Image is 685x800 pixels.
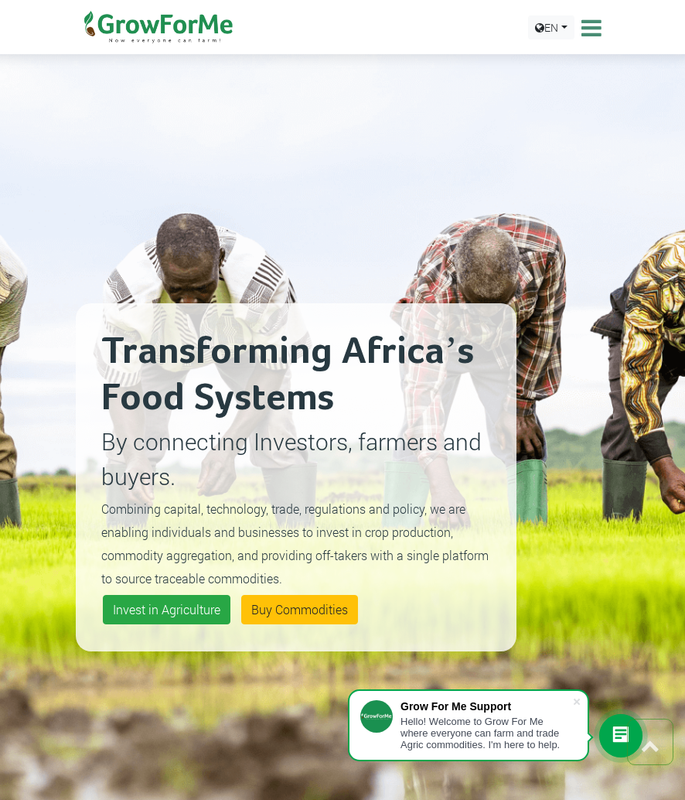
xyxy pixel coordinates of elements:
[400,716,572,750] div: Hello! Welcome to Grow For Me where everyone can farm and trade Agric commodities. I'm here to help.
[400,700,572,713] div: Grow For Me Support
[103,595,230,624] a: Invest in Agriculture
[101,329,491,422] h2: Transforming Africa’s Food Systems
[101,501,489,586] small: Combining capital, technology, trade, regulations and policy, we are enabling individuals and bus...
[528,15,574,39] a: EN
[101,424,491,494] p: By connecting Investors, farmers and buyers.
[241,595,358,624] a: Buy Commodities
